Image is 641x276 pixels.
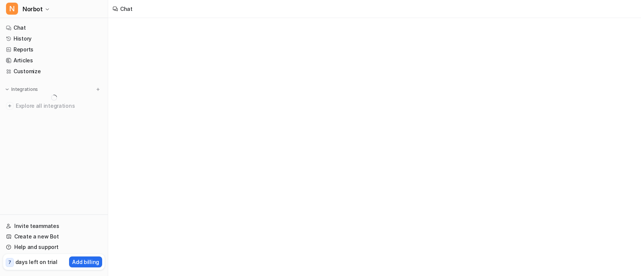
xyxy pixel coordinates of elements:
span: Norbot [23,4,43,14]
a: Create a new Bot [3,231,105,242]
span: N [6,3,18,15]
p: Integrations [11,86,38,92]
span: Explore all integrations [16,100,102,112]
a: Chat [3,23,105,33]
a: History [3,33,105,44]
a: Explore all integrations [3,101,105,111]
a: Reports [3,44,105,55]
img: explore all integrations [6,102,14,110]
img: expand menu [5,87,10,92]
button: Integrations [3,86,40,93]
p: Add billing [72,258,99,266]
a: Customize [3,66,105,77]
p: 7 [8,259,11,266]
a: Invite teammates [3,221,105,231]
a: Articles [3,55,105,66]
div: Chat [120,5,133,13]
p: days left on trial [15,258,57,266]
img: menu_add.svg [95,87,101,92]
button: Add billing [69,256,102,267]
a: Help and support [3,242,105,252]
